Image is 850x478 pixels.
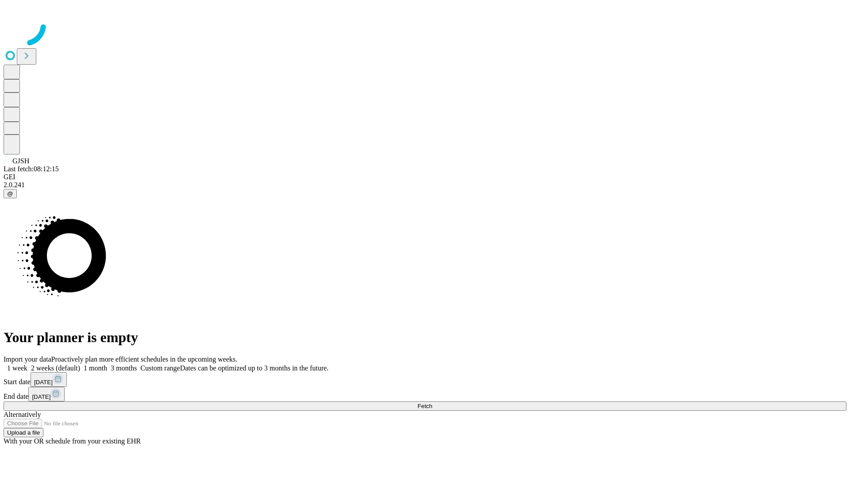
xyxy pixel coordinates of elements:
[4,181,846,189] div: 2.0.241
[4,387,846,401] div: End date
[32,393,50,400] span: [DATE]
[34,379,53,385] span: [DATE]
[7,190,13,197] span: @
[7,364,27,372] span: 1 week
[28,387,65,401] button: [DATE]
[4,165,59,173] span: Last fetch: 08:12:15
[4,401,846,411] button: Fetch
[4,173,846,181] div: GEI
[31,364,80,372] span: 2 weeks (default)
[111,364,137,372] span: 3 months
[417,403,432,409] span: Fetch
[180,364,328,372] span: Dates can be optimized up to 3 months in the future.
[4,372,846,387] div: Start date
[51,355,237,363] span: Proactively plan more efficient schedules in the upcoming weeks.
[4,329,846,346] h1: Your planner is empty
[4,437,141,445] span: With your OR schedule from your existing EHR
[4,189,17,198] button: @
[4,411,41,418] span: Alternatively
[140,364,180,372] span: Custom range
[4,428,43,437] button: Upload a file
[4,355,51,363] span: Import your data
[84,364,107,372] span: 1 month
[31,372,67,387] button: [DATE]
[12,157,29,165] span: GJSH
